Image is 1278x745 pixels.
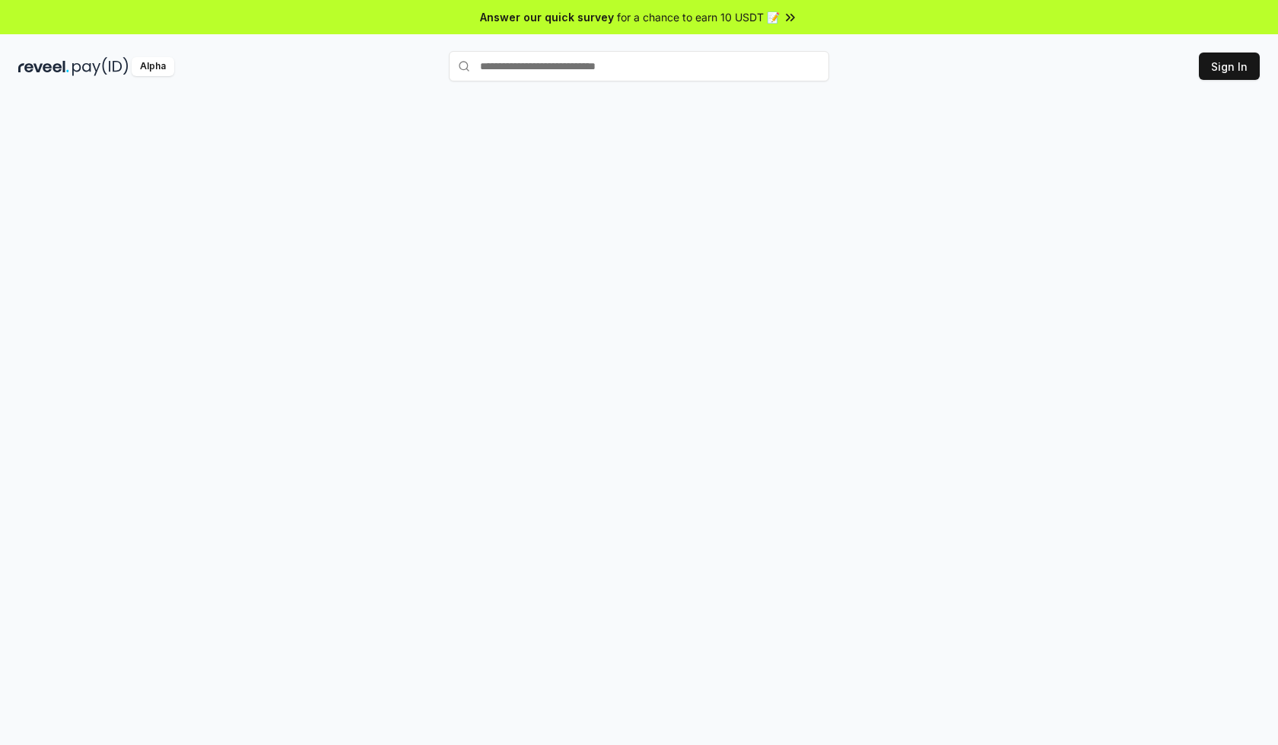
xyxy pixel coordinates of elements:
[617,9,780,25] span: for a chance to earn 10 USDT 📝
[132,57,174,76] div: Alpha
[18,57,69,76] img: reveel_dark
[72,57,129,76] img: pay_id
[480,9,614,25] span: Answer our quick survey
[1199,53,1260,80] button: Sign In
